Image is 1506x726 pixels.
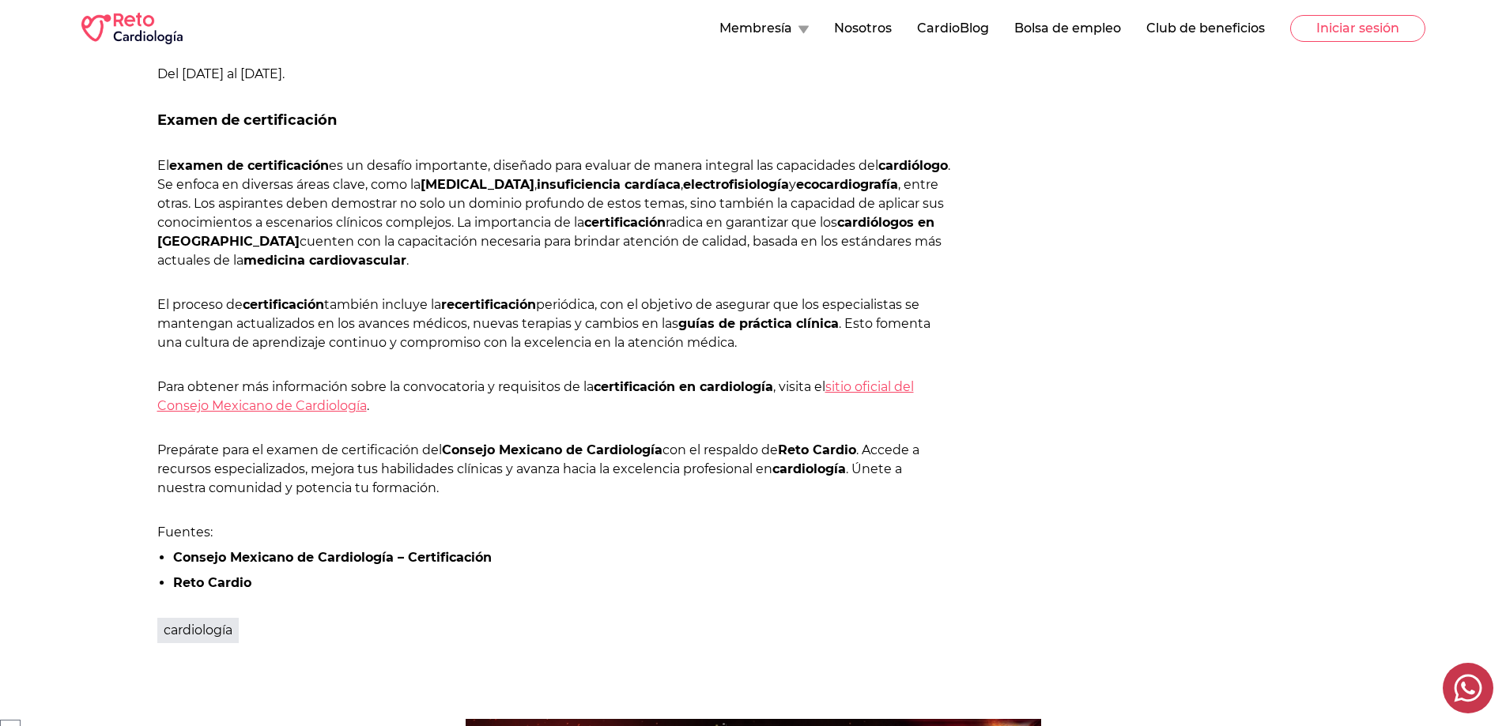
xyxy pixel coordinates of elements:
strong: ecocardiografía [796,177,898,192]
p: Del [DATE] al [DATE]. [157,65,952,84]
h2: Examen de certificación [157,109,952,131]
h4: Fuentes: [157,523,952,542]
strong: electrofisiología [683,177,789,192]
a: Reto Cardio [173,575,251,590]
strong: cardiología [772,461,846,476]
p: Para obtener más información sobre la convocatoria y requisitos de la , visita el . [157,378,952,416]
button: Membresía [719,19,809,38]
strong: medicina cardiovascular [243,253,406,268]
strong: guías de práctica clínica [678,316,839,331]
strong: Consejo Mexicano de Cardiología [442,442,662,457]
button: Nosotros [834,19,892,38]
strong: examen de certificación [169,158,329,173]
strong: recertificación [441,297,536,312]
a: Reto Cardio [778,442,856,457]
p: El es un desafío importante, diseñado para evaluar de manera integral las capacidades del . Se en... [157,156,952,270]
p: El proceso de también incluye la periódica, con el objetivo de asegurar que los especialistas se ... [157,295,952,352]
strong: [MEDICAL_DATA] [421,177,534,192]
strong: insuficiencia cardíaca [537,177,681,192]
strong: cardiólogo [878,158,948,173]
strong: certificación [243,297,324,312]
p: Prepárate para el examen de certificación del con el respaldo de . Accede a recursos especializad... [157,441,952,498]
img: RETO Cardio Logo [81,13,183,44]
strong: certificación en cardiología [594,379,773,394]
a: Consejo Mexicano de Cardiología – Certificación [173,550,492,565]
button: CardioBlog [917,19,989,38]
a: cardiología [157,618,239,643]
button: Iniciar sesión [1290,15,1425,42]
button: Bolsa de empleo [1014,19,1121,38]
button: Club de beneficios [1146,19,1265,38]
strong: certificación [584,215,666,230]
